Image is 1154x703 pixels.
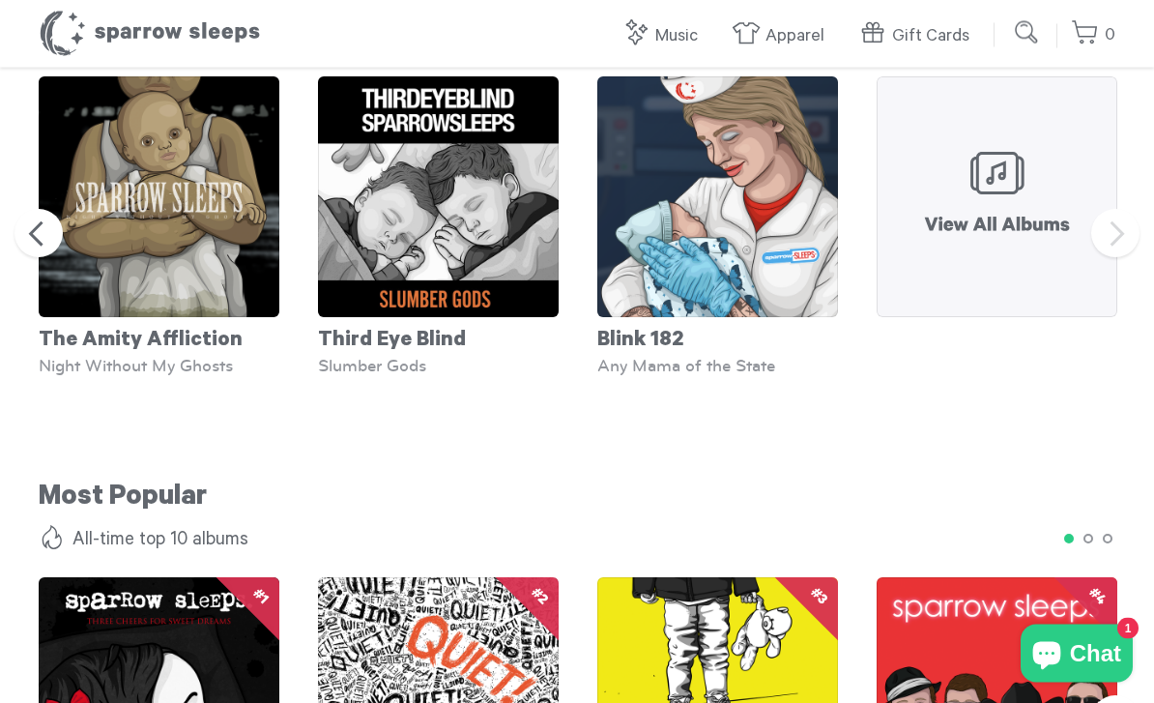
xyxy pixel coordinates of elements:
[1077,528,1096,547] button: 2 of 3
[14,210,63,258] button: Previous
[621,15,707,57] a: Music
[597,357,838,376] div: Any Mama of the State
[318,77,559,376] a: Third Eye Blind Slumber Gods
[318,318,559,357] div: Third Eye Blind
[39,10,261,58] h1: Sparrow Sleeps
[39,77,279,318] img: TheAmityAffliction-NightWithoutMyGhost-Cover-2025_grande.png
[39,528,1115,557] h4: All-time top 10 albums
[1015,625,1139,688] inbox-online-store-chat: Shopify online store chat
[39,318,279,357] div: The Amity Affliction
[597,77,838,376] a: Blink 182 Any Mama of the State
[318,77,559,318] img: ThirdEyeBlind-SlumberGods-Cover_1_grande.jpg
[1008,14,1047,52] input: Submit
[1096,528,1115,547] button: 3 of 3
[1071,15,1115,56] a: 0
[597,77,838,318] img: Blink-182-AnyMamaoftheState-Cover_grande.png
[1057,528,1077,547] button: 1 of 3
[39,357,279,376] div: Night Without My Ghosts
[858,15,979,57] a: Gift Cards
[39,483,1115,518] h2: Most Popular
[732,15,834,57] a: Apparel
[39,77,279,376] a: The Amity Affliction Night Without My Ghosts
[318,357,559,376] div: Slumber Gods
[597,318,838,357] div: Blink 182
[1091,210,1140,258] button: Next
[877,77,1117,318] img: slider-view-all-albums.svg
